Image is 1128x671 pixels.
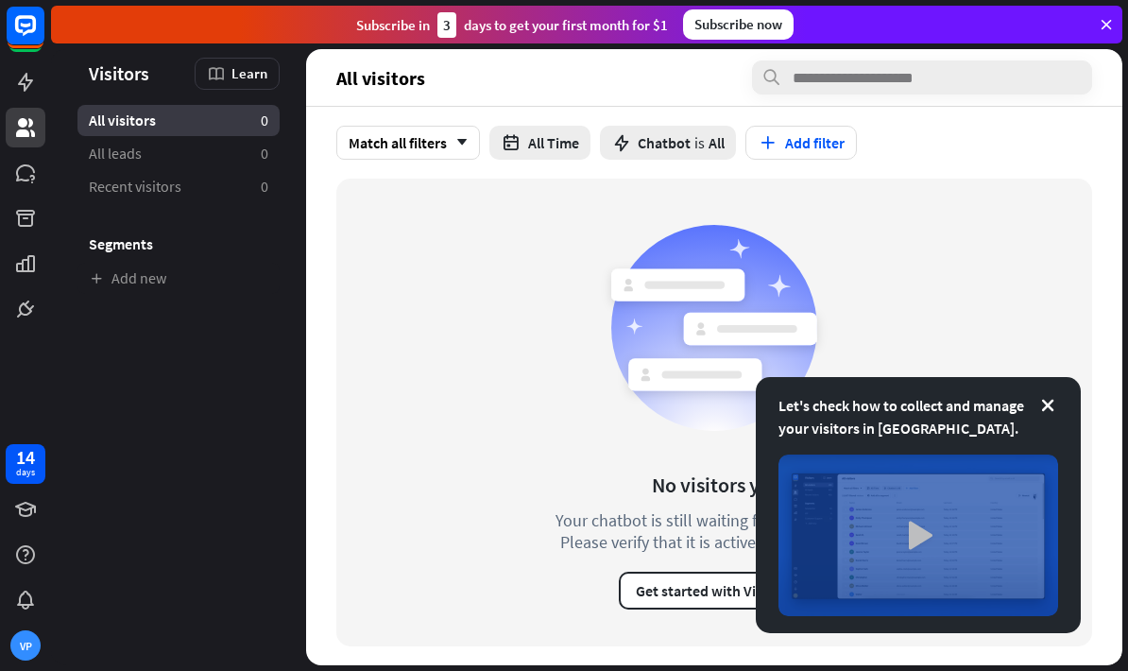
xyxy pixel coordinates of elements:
span: Visitors [89,62,149,84]
span: Recent visitors [89,177,181,197]
button: Add filter [745,126,857,160]
a: 14 days [6,444,45,484]
span: Learn [231,64,267,82]
span: All [709,133,725,152]
div: Subscribe in days to get your first month for $1 [356,12,668,38]
aside: 0 [261,177,268,197]
span: All visitors [89,111,156,130]
div: 3 [437,12,456,38]
div: Match all filters [336,126,480,160]
div: No visitors yet [652,472,778,498]
span: Chatbot [638,133,691,152]
aside: 0 [261,111,268,130]
span: All visitors [336,67,425,89]
div: Subscribe now [683,9,794,40]
a: Recent visitors 0 [77,171,280,202]
div: Let's check how to collect and manage your visitors in [GEOGRAPHIC_DATA]. [778,394,1058,439]
a: Add new [77,263,280,294]
div: Your chatbot is still waiting for its first visitor. Please verify that it is active and accessible. [521,509,908,553]
div: VP [10,630,41,661]
button: Get started with Visitors [619,572,810,610]
i: arrow_down [447,137,468,148]
span: All leads [89,144,142,163]
h3: Segments [77,234,280,253]
aside: 0 [261,144,268,163]
img: image [778,455,1058,616]
div: days [16,466,35,479]
div: 14 [16,449,35,466]
button: All Time [489,126,590,160]
a: All leads 0 [77,138,280,169]
span: is [694,133,705,152]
